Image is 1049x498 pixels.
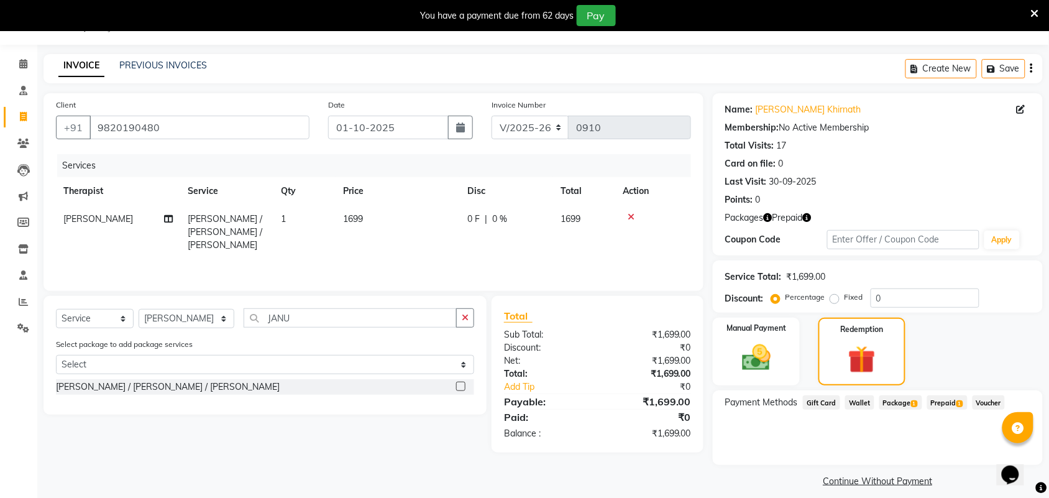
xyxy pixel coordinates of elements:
[726,323,786,334] label: Manual Payment
[597,394,700,409] div: ₹1,699.00
[495,410,598,425] div: Paid:
[180,177,273,205] th: Service
[879,395,922,410] span: Package
[188,213,262,251] span: [PERSON_NAME] / [PERSON_NAME] / [PERSON_NAME]
[725,193,753,206] div: Points:
[281,213,286,224] span: 1
[328,99,345,111] label: Date
[495,367,598,380] div: Total:
[495,427,598,440] div: Balance :
[769,175,817,188] div: 30-09-2025
[733,341,780,374] img: _cash.svg
[495,394,598,409] div: Payable:
[982,59,1025,78] button: Save
[495,341,598,354] div: Discount:
[827,230,979,249] input: Enter Offer / Coupon Code
[725,292,764,305] div: Discount:
[725,103,753,116] div: Name:
[495,380,615,394] a: Add Tip
[597,328,700,341] div: ₹1,699.00
[997,448,1037,486] iframe: chat widget
[119,60,207,71] a: PREVIOUS INVOICES
[725,396,798,409] span: Payment Methods
[905,59,977,78] button: Create New
[845,292,863,303] label: Fixed
[911,400,918,408] span: 1
[460,177,553,205] th: Disc
[779,157,784,170] div: 0
[63,213,133,224] span: [PERSON_NAME]
[973,395,1005,410] span: Voucher
[577,5,616,26] button: Pay
[58,55,104,77] a: INVOICE
[485,213,487,226] span: |
[421,9,574,22] div: You have a payment due from 62 days
[56,339,193,350] label: Select package to add package services
[495,354,598,367] div: Net:
[756,193,761,206] div: 0
[715,475,1040,488] a: Continue Without Payment
[725,121,779,134] div: Membership:
[244,308,457,328] input: Search or Scan
[492,99,546,111] label: Invoice Number
[725,139,774,152] div: Total Visits:
[492,213,507,226] span: 0 %
[956,400,963,408] span: 1
[597,354,700,367] div: ₹1,699.00
[467,213,480,226] span: 0 F
[56,177,180,205] th: Therapist
[597,341,700,354] div: ₹0
[725,233,827,246] div: Coupon Code
[725,175,767,188] div: Last Visit:
[597,427,700,440] div: ₹1,699.00
[56,116,91,139] button: +91
[57,154,700,177] div: Services
[56,99,76,111] label: Client
[777,139,787,152] div: 17
[615,177,691,205] th: Action
[772,211,803,224] span: Prepaid
[343,213,363,224] span: 1699
[561,213,580,224] span: 1699
[495,328,598,341] div: Sub Total:
[725,121,1030,134] div: No Active Membership
[756,103,861,116] a: [PERSON_NAME] Khirnath
[725,270,782,284] div: Service Total:
[273,177,336,205] th: Qty
[597,410,700,425] div: ₹0
[615,380,700,394] div: ₹0
[984,231,1020,249] button: Apply
[787,270,826,284] div: ₹1,699.00
[841,324,884,335] label: Redemption
[803,395,840,410] span: Gift Card
[504,310,533,323] span: Total
[89,116,309,139] input: Search by Name/Mobile/Email/Code
[597,367,700,380] div: ₹1,699.00
[845,395,874,410] span: Wallet
[927,395,968,410] span: Prepaid
[725,157,776,170] div: Card on file:
[840,343,884,377] img: _gift.svg
[553,177,615,205] th: Total
[786,292,825,303] label: Percentage
[56,380,280,394] div: [PERSON_NAME] / [PERSON_NAME] / [PERSON_NAME]
[725,211,764,224] span: Packages
[336,177,460,205] th: Price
